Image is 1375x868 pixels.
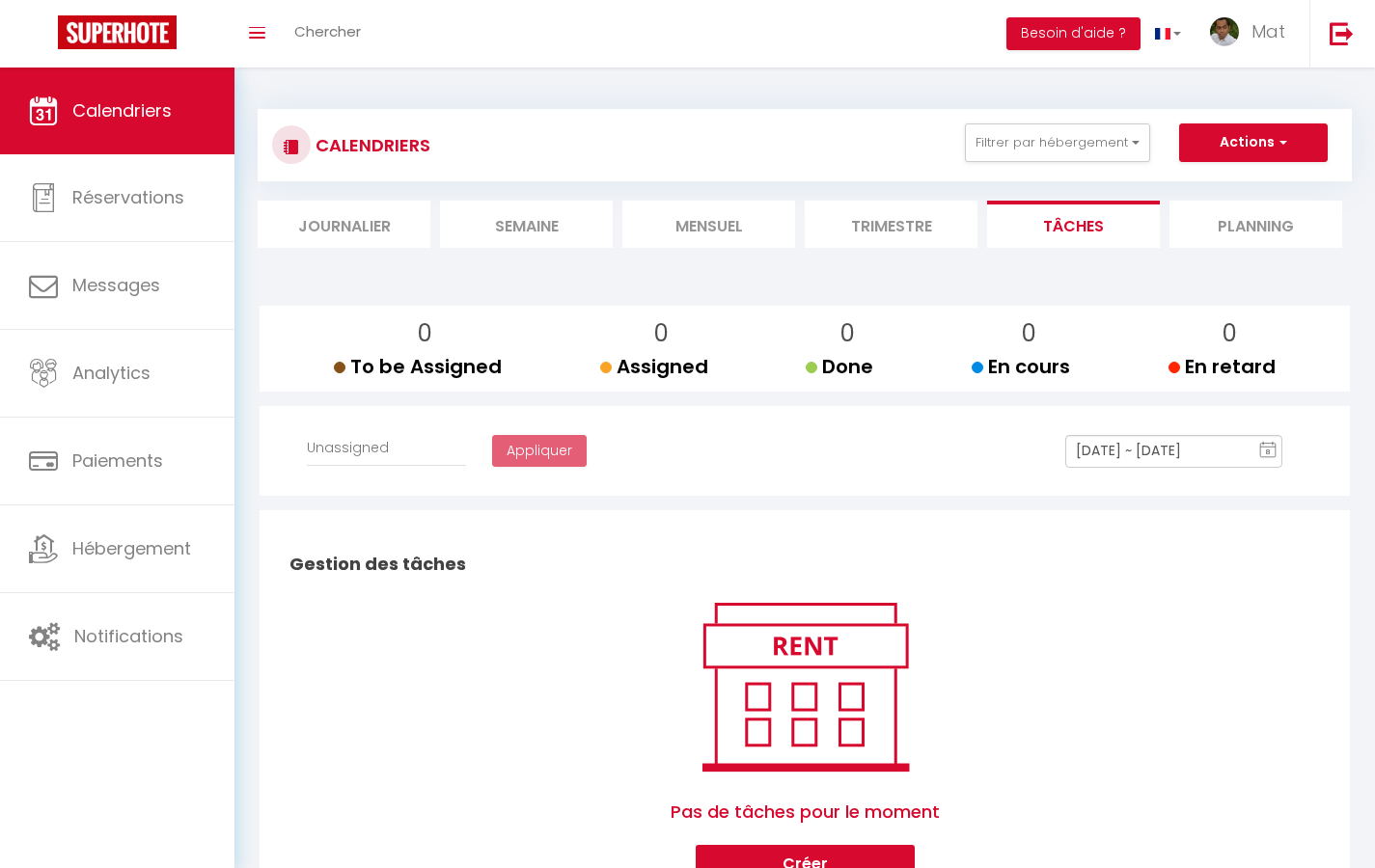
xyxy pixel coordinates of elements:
[440,201,613,248] li: Semaine
[74,624,183,648] span: Notifications
[806,353,873,380] span: Done
[622,201,795,248] li: Mensuel
[682,594,928,779] img: rent.png
[294,21,361,41] span: Chercher
[334,353,502,380] span: To be Assigned
[58,15,177,49] img: Super Booking
[965,123,1150,162] button: Filtrer par hébergement
[616,315,708,352] p: 0
[1184,315,1276,352] p: 0
[72,273,160,297] span: Messages
[258,201,430,248] li: Journalier
[311,123,430,167] h3: CALENDRIERS
[492,435,587,468] button: Appliquer
[1251,19,1285,43] span: Mat
[15,8,73,66] button: Ouvrir le widget de chat LiveChat
[1169,201,1342,248] li: Planning
[600,353,708,380] span: Assigned
[72,98,172,122] span: Calendriers
[671,779,940,845] span: Pas de tâches pour le moment
[72,536,191,560] span: Hébergement
[285,534,1325,594] h2: Gestion des tâches
[1065,435,1282,468] input: Select Date Range
[72,185,184,209] span: Réservations
[987,201,1160,248] li: Tâches
[1210,17,1239,46] img: ...
[821,315,873,352] p: 0
[805,201,977,248] li: Trimestre
[72,448,163,473] span: Paiements
[1266,448,1271,456] text: 8
[987,315,1070,352] p: 0
[1330,21,1354,45] img: logout
[1006,17,1141,50] button: Besoin d'aide ?
[972,353,1070,380] span: En cours
[1179,123,1328,162] button: Actions
[72,361,151,385] span: Analytics
[1169,353,1276,380] span: En retard
[349,315,502,352] p: 0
